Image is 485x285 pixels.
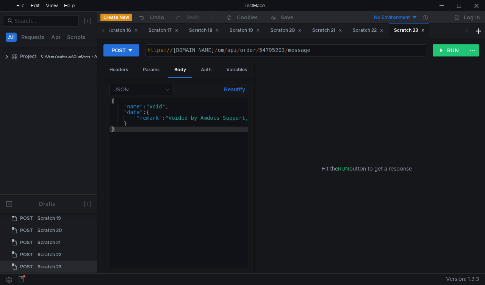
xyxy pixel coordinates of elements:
div: Body [168,63,192,78]
div: Params [137,63,166,77]
div: Scratch 23 [394,27,425,34]
span: POST [20,225,33,236]
div: Project [20,51,36,62]
div: Scratch 17 [149,27,178,34]
div: POST [111,46,126,55]
div: Cookies [237,13,258,22]
div: Scratch 18 [189,27,219,34]
button: POST [103,44,139,56]
span: POST [20,237,33,248]
div: Auth [195,63,217,77]
button: Undo [132,12,169,23]
div: Redo [186,13,200,22]
div: Scratch 19 [38,213,61,224]
span: POST [20,261,33,272]
div: Scratch 22 [353,27,383,34]
button: Beautify [221,85,248,94]
button: All [6,33,17,42]
div: Scratch 21 [38,237,61,248]
div: Scratch 20 [271,27,302,34]
span: POST [20,249,33,260]
div: Scratch 23 [38,261,61,272]
button: Requests [19,33,47,42]
button: Redo [169,12,205,23]
div: Scratch 21 [312,27,342,34]
div: C:\Users\salvatoi\OneDrive - AMDOCS\Backup Folders\Documents\testmace\Project [41,51,194,62]
span: RUN [338,165,349,172]
input: Search... [14,17,74,25]
button: RUN [433,44,466,56]
span: POST [20,213,33,224]
div: Scratch 16 [108,27,138,34]
div: No Environment [374,14,410,21]
div: Undo [150,13,164,22]
div: Drafts [39,199,55,208]
div: Log In [464,13,480,22]
button: Scripts [65,33,88,42]
button: No Environment [365,11,418,23]
div: Save [281,15,293,20]
div: Headers [103,63,134,77]
button: Create New [100,14,132,21]
span: Hit the button to get a response [322,164,412,173]
span: Version: 1.3.3 [446,274,479,285]
div: Scratch 20 [38,225,62,236]
div: Scratch 19 [230,27,260,34]
div: Variables [220,63,253,77]
div: Scratch 22 [38,249,61,260]
button: Api [49,33,63,42]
